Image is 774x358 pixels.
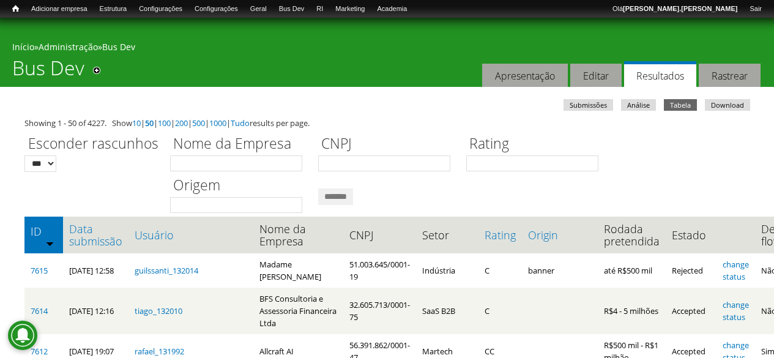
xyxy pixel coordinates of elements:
a: Editar [570,64,622,88]
td: R$4 - 5 milhões [598,288,666,334]
a: Academia [371,3,413,15]
a: Bus Dev [273,3,311,15]
label: Esconder rascunhos [24,133,162,155]
a: 10 [132,117,141,129]
a: Submissões [564,99,613,111]
a: Administração [39,41,98,53]
td: banner [522,253,598,288]
th: Nome da Empresa [253,217,343,253]
a: Bus Dev [102,41,135,53]
td: C [478,288,522,334]
td: Accepted [666,288,716,334]
th: Rodada pretendida [598,217,666,253]
a: Usuário [135,229,247,241]
a: Marketing [329,3,371,15]
div: » » [12,41,762,56]
td: [DATE] 12:16 [63,288,128,334]
td: Indústria [416,253,478,288]
a: 100 [158,117,171,129]
a: Geral [244,3,273,15]
a: 7614 [31,305,48,316]
td: até R$500 mil [598,253,666,288]
a: ID [31,225,57,237]
a: Tabela [664,99,697,111]
a: RI [310,3,329,15]
a: Configurações [188,3,244,15]
td: C [478,253,522,288]
a: Configurações [133,3,188,15]
a: change status [723,259,749,282]
a: Início [12,41,34,53]
th: Estado [666,217,716,253]
div: Showing 1 - 50 of 4227. Show | | | | | | results per page. [24,117,750,129]
a: Olá[PERSON_NAME].[PERSON_NAME] [606,3,743,15]
a: Rastrear [699,64,761,88]
td: [DATE] 12:58 [63,253,128,288]
a: tiago_132010 [135,305,182,316]
a: Origin [528,229,592,241]
td: 51.003.645/0001-19 [343,253,416,288]
a: 500 [192,117,205,129]
a: 200 [175,117,188,129]
a: Rating [485,229,516,241]
strong: [PERSON_NAME].[PERSON_NAME] [623,5,737,12]
a: 7612 [31,346,48,357]
a: Data submissão [69,223,122,247]
a: Apresentação [482,64,568,88]
th: CNPJ [343,217,416,253]
td: Madame [PERSON_NAME] [253,253,343,288]
a: change status [723,299,749,323]
td: SaaS B2B [416,288,478,334]
a: 50 [145,117,154,129]
td: 32.605.713/0001-75 [343,288,416,334]
img: ordem crescente [46,239,54,247]
a: Resultados [624,61,696,88]
a: Estrutura [94,3,133,15]
span: Início [12,4,19,13]
td: BFS Consultoria e Assessoria Financeira Ltda [253,288,343,334]
label: Rating [466,133,606,155]
a: 1000 [209,117,226,129]
a: rafael_131992 [135,346,184,357]
a: Análise [621,99,656,111]
th: Setor [416,217,478,253]
label: Origem [170,175,310,197]
a: Tudo [231,117,250,129]
a: Adicionar empresa [25,3,94,15]
a: Início [6,3,25,15]
label: CNPJ [318,133,458,155]
a: 7615 [31,265,48,276]
a: Sair [743,3,768,15]
label: Nome da Empresa [170,133,310,155]
h1: Bus Dev [12,56,84,87]
td: Rejected [666,253,716,288]
a: guilssanti_132014 [135,265,198,276]
a: Download [705,99,750,111]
